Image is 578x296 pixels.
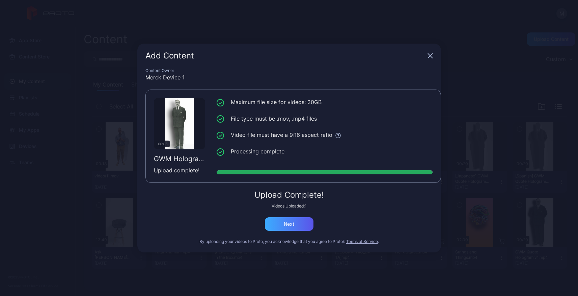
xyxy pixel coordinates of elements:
div: Upload Complete! [145,191,433,199]
li: Processing complete [217,147,433,156]
div: Content Owner [145,68,433,73]
div: GWM Hologram still TEST2.mp4 [154,155,205,163]
div: 00:05 [156,141,170,147]
div: Next [284,221,294,227]
div: Merck Device 1 [145,73,433,81]
div: Videos Uploaded: 1 [145,203,433,209]
button: Terms of Service [346,239,378,244]
div: Add Content [145,52,425,60]
div: Upload complete! [154,166,205,174]
li: Maximum file size for videos: 20GB [217,98,433,106]
li: File type must be .mov, .mp4 files [217,115,433,123]
li: Video file must have a 9:16 aspect ratio [217,131,433,139]
div: By uploading your videos to Proto, you acknowledge that you agree to Proto’s . [145,239,433,244]
button: Next [265,217,313,231]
